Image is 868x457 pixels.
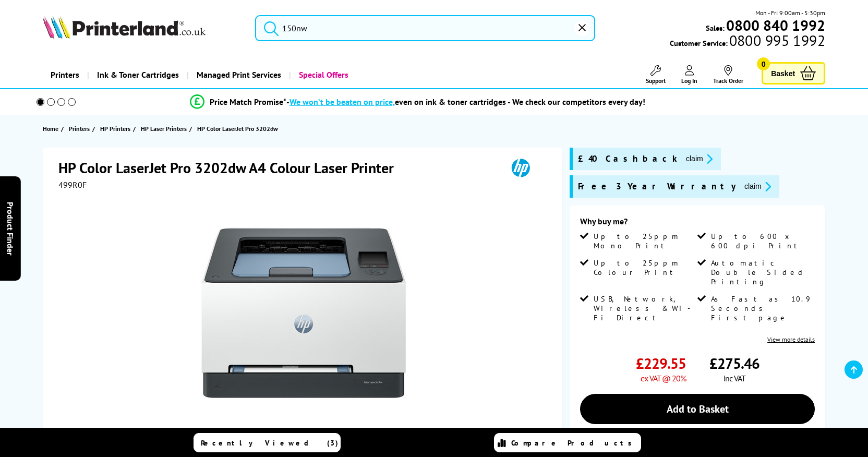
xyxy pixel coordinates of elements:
a: Add to Basket [580,394,815,424]
span: 0800 995 1992 [728,35,825,45]
span: Automatic Double Sided Printing [711,258,813,286]
span: £229.55 [636,354,686,373]
a: View more details [767,335,815,343]
span: Recently Viewed (3) [201,438,339,448]
span: Customer Service: [670,35,825,48]
span: Support [646,77,666,85]
span: Mon - Fri 9:00am - 5:30pm [755,8,825,18]
span: HP Laser Printers [141,123,187,134]
span: Home [43,123,58,134]
span: As Fast as 10.9 Seconds First page [711,294,813,322]
span: inc VAT [724,373,745,383]
img: HP Color LaserJet Pro 3202dw [201,211,406,415]
span: HP Color LaserJet Pro 3202dw [197,123,278,134]
span: Up to 600 x 600 dpi Print [711,232,813,250]
a: Special Offers [289,62,356,88]
span: 0 [757,57,770,70]
span: USB, Network, Wireless & Wi-Fi Direct [594,294,695,322]
a: Printers [69,123,92,134]
span: We won’t be beaten on price, [290,97,395,107]
a: Printerland Logo [43,16,242,41]
a: Basket 0 [762,62,825,85]
span: Price Match Promise* [210,97,286,107]
span: HP Printers [100,123,130,134]
span: £275.46 [709,354,759,373]
a: Recently Viewed (3) [194,433,341,452]
a: Managed Print Services [187,62,289,88]
a: Track Order [713,65,743,85]
span: Ink & Toner Cartridges [97,62,179,88]
input: S [255,15,595,41]
span: Product Finder [5,202,16,256]
button: promo-description [683,153,716,165]
span: Printers [69,123,90,134]
span: Compare Products [511,438,637,448]
a: HP Laser Printers [141,123,189,134]
span: Log In [681,77,697,85]
a: HP Color LaserJet Pro 3202dw [197,123,281,134]
a: Compare Products [494,433,641,452]
button: promo-description [741,181,774,193]
b: 0800 840 1992 [726,16,825,35]
img: HP [497,158,545,177]
h1: HP Color LaserJet Pro 3202dw A4 Colour Laser Printer [58,158,404,177]
span: Sales: [706,23,725,33]
a: Support [646,65,666,85]
a: HP Printers [100,123,133,134]
div: - even on ink & toner cartridges - We check our competitors every day! [286,97,645,107]
span: Up to 25ppm Colour Print [594,258,695,277]
a: Ink & Toner Cartridges [87,62,187,88]
span: Basket [771,66,795,80]
span: 499R0F [58,179,87,190]
a: 0800 840 1992 [725,20,825,30]
a: Printers [43,62,87,88]
div: Why buy me? [580,216,815,232]
img: Printerland Logo [43,16,206,39]
span: £40 Cashback [578,153,678,165]
li: modal_Promise [22,93,813,111]
span: Free 3 Year Warranty [578,181,736,193]
a: Home [43,123,61,134]
a: Log In [681,65,697,85]
span: Up to 25ppm Mono Print [594,232,695,250]
span: ex VAT @ 20% [641,373,686,383]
